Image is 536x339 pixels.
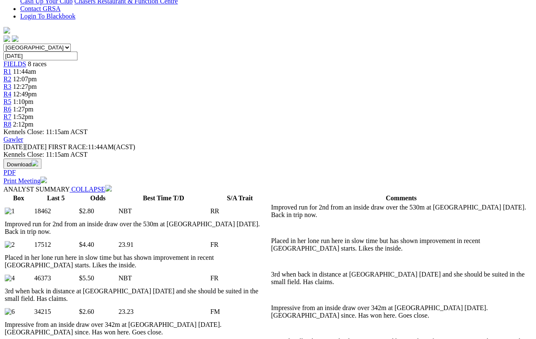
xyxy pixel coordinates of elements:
span: [DATE] [3,143,46,150]
td: Impressive from an inside draw over 342m at [GEOGRAPHIC_DATA] [DATE]. [GEOGRAPHIC_DATA] since. Ha... [271,304,532,320]
span: FIRST RACE: [48,143,88,150]
a: Print Meeting [3,177,47,184]
img: 6 [5,308,15,316]
span: 1:52pm [13,113,33,120]
div: Kennels Close: 11:15am ACST [3,151,533,158]
a: R2 [3,75,11,83]
span: 12:27pm [13,83,37,90]
th: Box [4,194,33,202]
a: PDF [3,169,15,176]
img: twitter.svg [12,35,18,42]
td: RR [210,203,270,219]
span: 1:10pm [13,98,33,105]
span: Kennels Close: 11:15am ACST [3,128,88,135]
span: $2.80 [79,207,94,215]
img: 1 [5,207,15,215]
td: 23.91 [118,237,209,253]
td: Placed in her lone run here in slow time but has shown improvement in recent [GEOGRAPHIC_DATA] st... [271,237,532,253]
a: R4 [3,91,11,98]
button: Download [3,158,41,169]
div: ANALYST SUMMARY [3,185,533,193]
td: 18462 [34,203,78,219]
td: 3rd when back in distance at [GEOGRAPHIC_DATA] [DATE] and she should be suited in the small field... [271,270,532,286]
span: 11:44AM(ACST) [48,143,135,150]
td: NBT [118,270,209,286]
th: Last 5 [34,194,78,202]
img: logo-grsa-white.png [3,27,10,34]
td: Improved run for 2nd from an inside draw over the 530m at [GEOGRAPHIC_DATA] [DATE]. Back in trip ... [271,203,532,219]
a: COLLAPSE [70,186,112,193]
td: FR [210,270,270,286]
th: S/A Trait [210,194,270,202]
td: NBT [118,203,209,219]
td: Placed in her lone run here in slow time but has shown improvement in recent [GEOGRAPHIC_DATA] st... [4,254,270,269]
td: 23.23 [118,304,209,320]
img: facebook.svg [3,35,10,42]
a: R7 [3,113,11,120]
span: 1:27pm [13,106,33,113]
img: 2 [5,241,15,248]
span: [DATE] [3,143,25,150]
a: R3 [3,83,11,90]
a: R5 [3,98,11,105]
span: 12:07pm [13,75,37,83]
a: Login To Blackbook [20,13,75,20]
td: FR [210,237,270,253]
a: Contact GRSA [20,5,60,12]
img: download.svg [31,160,38,166]
a: FIELDS [3,60,26,67]
th: Odds [79,194,117,202]
span: 11:44am [13,68,36,75]
a: R1 [3,68,11,75]
a: R6 [3,106,11,113]
img: 4 [5,274,15,282]
a: Gawler [3,136,23,143]
div: Download [3,169,533,176]
th: Comments [271,194,532,202]
input: Select date [3,52,77,60]
span: $2.60 [79,308,94,315]
td: 46373 [34,270,78,286]
span: 2:12pm [13,121,33,128]
th: Best Time T/D [118,194,209,202]
img: printer.svg [40,176,47,183]
td: 3rd when back in distance at [GEOGRAPHIC_DATA] [DATE] and she should be suited in the small field... [4,287,270,303]
span: $4.40 [79,241,94,248]
td: 34215 [34,304,78,320]
td: 17512 [34,237,78,253]
td: Impressive from an inside draw over 342m at [GEOGRAPHIC_DATA] [DATE]. [GEOGRAPHIC_DATA] since. Ha... [4,321,270,336]
span: 12:49pm [13,91,37,98]
span: 8 races [28,60,46,67]
td: Improved run for 2nd from an inside draw over the 530m at [GEOGRAPHIC_DATA] [DATE]. Back in trip ... [4,220,270,236]
a: R8 [3,121,11,128]
img: chevron-down-white.svg [105,185,112,191]
span: COLLAPSE [71,186,105,193]
span: $5.50 [79,274,94,282]
td: FM [210,304,270,320]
